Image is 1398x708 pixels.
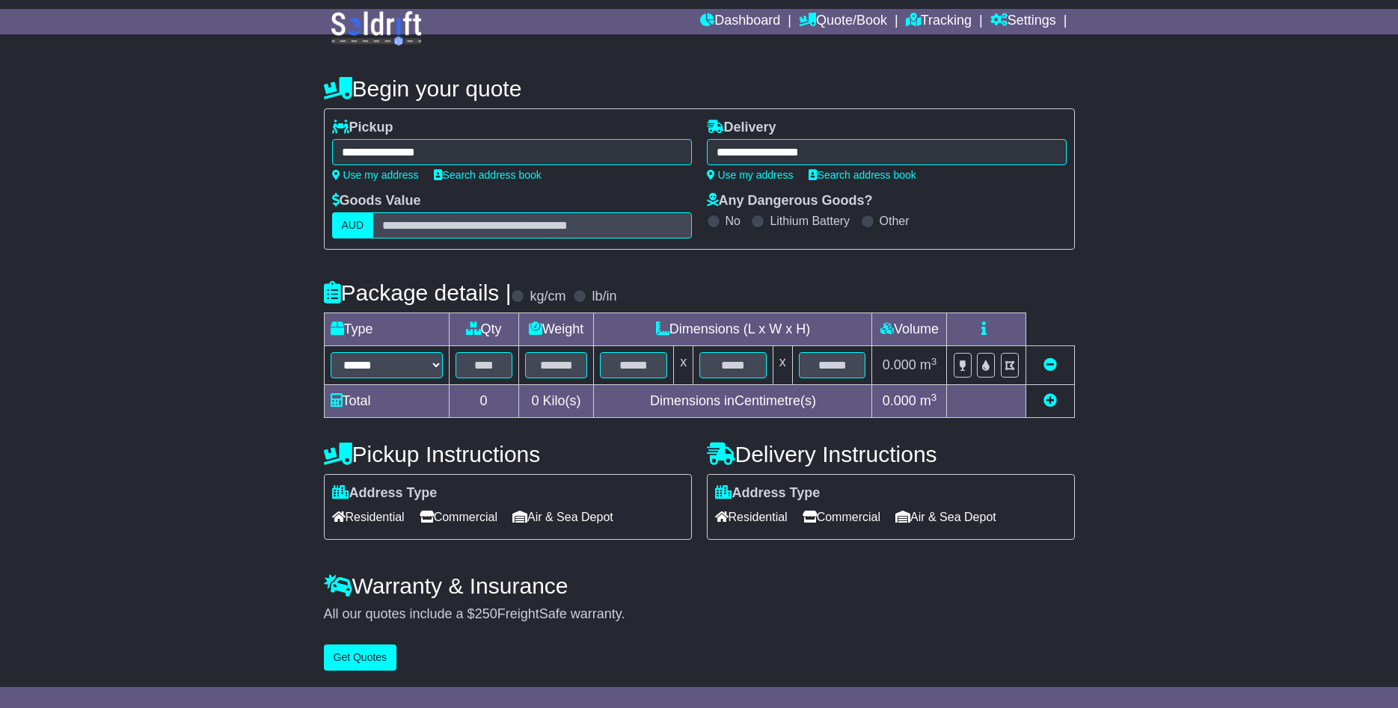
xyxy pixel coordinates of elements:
[518,313,594,346] td: Weight
[1043,393,1057,408] a: Add new item
[324,313,449,346] td: Type
[803,505,880,529] span: Commercial
[512,505,613,529] span: Air & Sea Depot
[332,505,405,529] span: Residential
[707,193,873,209] label: Any Dangerous Goods?
[434,169,542,181] a: Search address book
[920,393,937,408] span: m
[475,606,497,621] span: 250
[883,393,916,408] span: 0.000
[809,169,916,181] a: Search address book
[906,9,972,34] a: Tracking
[324,606,1075,623] div: All our quotes include a $ FreightSafe warranty.
[715,485,821,502] label: Address Type
[592,289,616,305] label: lb/in
[990,9,1056,34] a: Settings
[715,505,788,529] span: Residential
[594,313,872,346] td: Dimensions (L x W x H)
[726,214,741,228] label: No
[324,385,449,418] td: Total
[332,485,438,502] label: Address Type
[707,169,794,181] a: Use my address
[1043,357,1057,372] a: Remove this item
[674,346,693,385] td: x
[931,356,937,367] sup: 3
[880,214,910,228] label: Other
[920,357,937,372] span: m
[531,393,539,408] span: 0
[324,280,512,305] h4: Package details |
[530,289,565,305] label: kg/cm
[324,76,1075,101] h4: Begin your quote
[883,357,916,372] span: 0.000
[420,505,497,529] span: Commercial
[332,212,374,238] label: AUD
[700,9,780,34] a: Dashboard
[332,120,393,136] label: Pickup
[707,120,776,136] label: Delivery
[332,193,421,209] label: Goods Value
[324,573,1075,598] h4: Warranty & Insurance
[872,313,947,346] td: Volume
[594,385,872,418] td: Dimensions in Centimetre(s)
[324,442,692,467] h4: Pickup Instructions
[799,9,887,34] a: Quote/Book
[449,385,518,418] td: 0
[773,346,792,385] td: x
[770,214,850,228] label: Lithium Battery
[707,442,1075,467] h4: Delivery Instructions
[324,644,397,671] button: Get Quotes
[449,313,518,346] td: Qty
[931,392,937,403] sup: 3
[895,505,996,529] span: Air & Sea Depot
[332,169,419,181] a: Use my address
[518,385,594,418] td: Kilo(s)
